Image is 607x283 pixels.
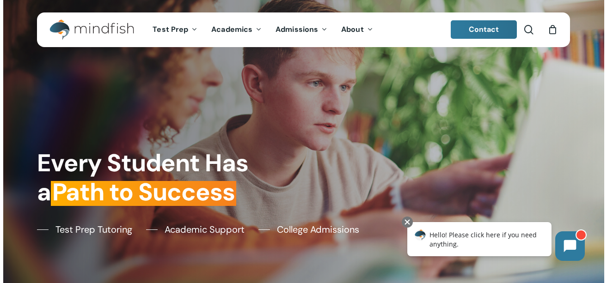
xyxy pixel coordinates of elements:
a: Academic Support [146,223,245,236]
span: College Admissions [277,223,359,236]
a: College Admissions [258,223,359,236]
span: Academics [211,24,252,34]
em: Path to Success [51,176,236,208]
span: Admissions [276,24,318,34]
span: Academic Support [165,223,245,236]
a: Academics [204,26,269,34]
a: Test Prep Tutoring [37,223,132,236]
a: Cart [547,24,558,35]
span: About [341,24,364,34]
span: Test Prep Tutoring [55,223,132,236]
header: Main Menu [37,12,570,47]
nav: Main Menu [146,12,380,47]
h1: Every Student Has a [37,149,298,207]
iframe: Chatbot [398,215,594,270]
a: Admissions [269,26,334,34]
a: About [334,26,380,34]
span: Test Prep [153,24,188,34]
a: Contact [451,20,517,39]
a: Test Prep [146,26,204,34]
span: Contact [469,24,499,34]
